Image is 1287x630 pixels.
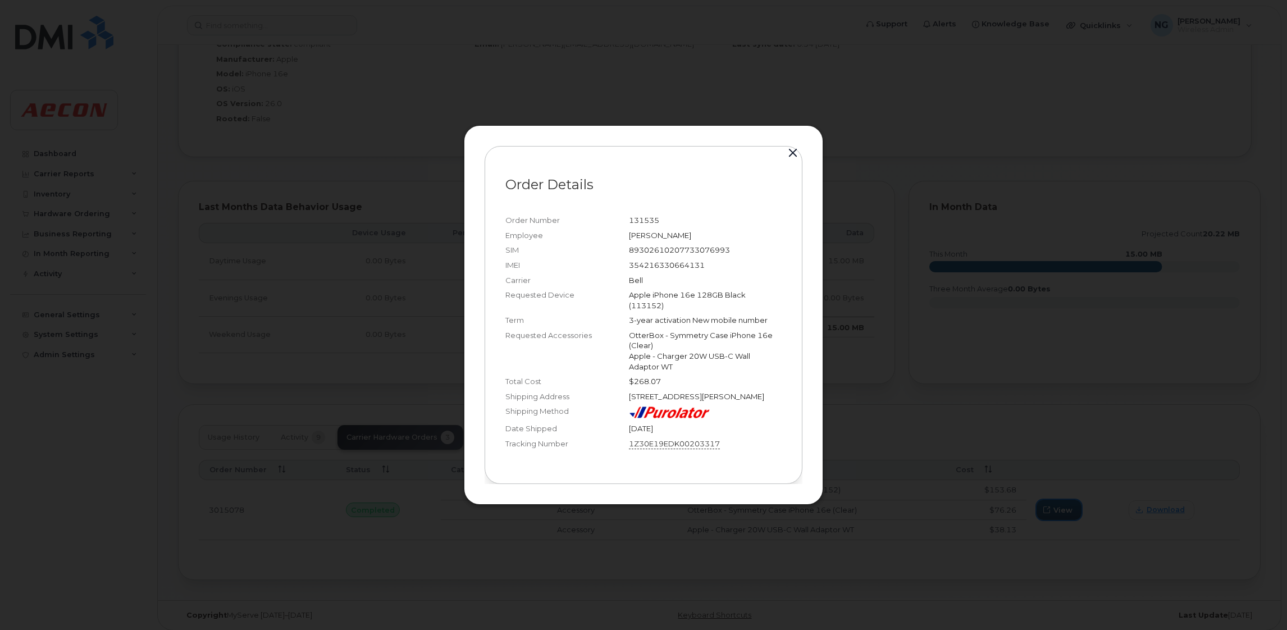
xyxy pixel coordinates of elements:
div: Apple iPhone 16e 128GB Black (113152) [629,290,782,311]
div: Shipping Method [505,406,629,419]
div: Requested Device [505,290,629,311]
div: Order Number [505,215,629,226]
div: [DATE] [629,423,782,434]
div: Term [505,315,629,326]
div: Requested Accessories [505,330,629,372]
div: Date Shipped [505,423,629,434]
div: 131535 [629,215,782,226]
p: Order Details [505,178,782,191]
div: 89302610207733076993 [629,245,782,255]
div: Total Cost [505,376,629,387]
div: $268.07 [629,376,782,387]
img: purolator-9dc0d6913a5419968391dc55414bb4d415dd17fc9089aa56d78149fa0af40473.png [629,406,710,419]
a: 1Z30E19EDK00203317 [629,439,720,450]
p: Apple - Charger 20W USB-C Wall Adaptor WT [629,351,782,372]
div: [PERSON_NAME] [629,230,782,241]
div: Shipping Address [505,391,629,402]
a: Open shipping details in new tab [720,439,729,448]
div: 354216330664131 [629,260,782,271]
div: [STREET_ADDRESS][PERSON_NAME] [629,391,782,402]
div: Bell [629,275,782,286]
div: 3-year activation New mobile number [629,315,782,326]
div: IMEI [505,260,629,271]
div: Carrier [505,275,629,286]
div: Tracking Number [505,439,629,451]
p: OtterBox - Symmetry Case iPhone 16e (Clear) [629,330,782,351]
div: Employee [505,230,629,241]
div: SIM [505,245,629,255]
